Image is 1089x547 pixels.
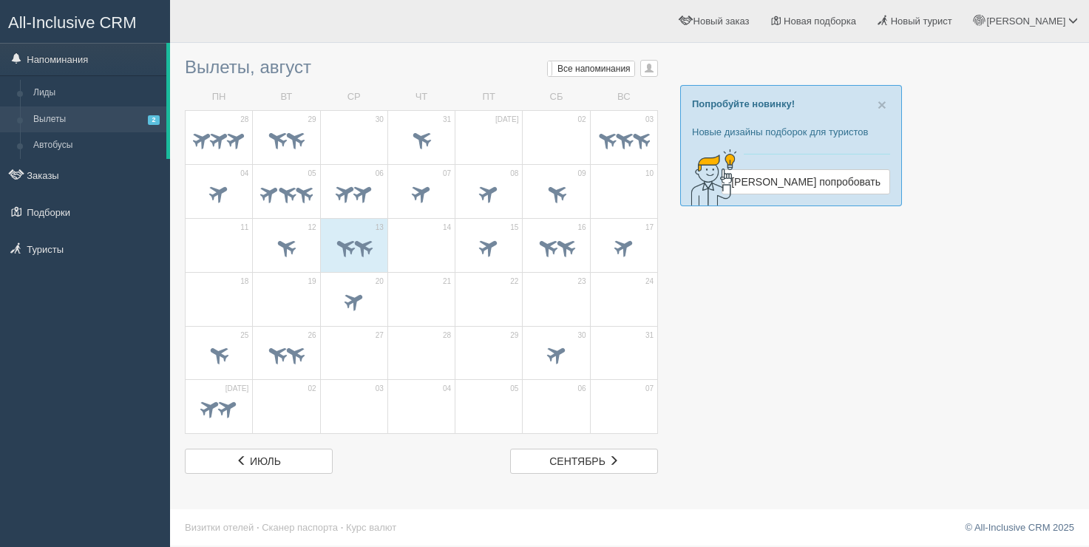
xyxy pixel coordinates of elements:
p: Попробуйте новинку! [692,97,890,111]
span: 08 [510,169,518,179]
span: 13 [376,222,384,233]
a: июль [185,449,333,474]
span: · [341,522,344,533]
span: 11 [240,222,248,233]
span: 18 [240,276,248,287]
span: 27 [376,330,384,341]
span: Новый заказ [693,16,750,27]
span: 02 [578,115,586,125]
span: 05 [308,169,316,179]
p: Новые дизайны подборок для туристов [692,125,890,139]
span: · [257,522,259,533]
td: ПТ [455,84,523,110]
span: 31 [443,115,451,125]
img: creative-idea-2907357.png [681,148,740,207]
span: 31 [645,330,654,341]
span: 03 [645,115,654,125]
span: 16 [578,222,586,233]
a: сентябрь [510,449,658,474]
a: All-Inclusive CRM [1,1,169,41]
span: 12 [308,222,316,233]
td: ВТ [253,84,320,110]
span: сентябрь [549,455,605,467]
span: 06 [376,169,384,179]
td: ЧТ [387,84,455,110]
span: 05 [510,384,518,394]
span: 21 [443,276,451,287]
span: [DATE] [495,115,518,125]
a: Сканер паспорта [262,522,338,533]
span: 14 [443,222,451,233]
span: 03 [376,384,384,394]
span: 07 [645,384,654,394]
span: 25 [240,330,248,341]
span: 2 [148,115,160,125]
span: 28 [443,330,451,341]
a: Лиды [27,80,166,106]
td: СР [320,84,387,110]
span: 15 [510,222,518,233]
a: Автобусы [27,132,166,159]
span: 29 [510,330,518,341]
a: Курс валют [346,522,396,533]
span: 28 [240,115,248,125]
span: 29 [308,115,316,125]
span: 23 [578,276,586,287]
td: ВС [590,84,657,110]
span: 24 [645,276,654,287]
span: [PERSON_NAME] [986,16,1065,27]
td: СБ [523,84,590,110]
span: All-Inclusive CRM [8,13,137,32]
a: [PERSON_NAME] попробовать [722,169,890,194]
span: 26 [308,330,316,341]
span: 17 [645,222,654,233]
span: 30 [376,115,384,125]
button: Close [878,97,886,112]
h3: Вылеты, август [185,58,658,77]
span: Все напоминания [557,64,631,74]
span: × [878,96,886,113]
span: 09 [578,169,586,179]
span: 04 [240,169,248,179]
span: 30 [578,330,586,341]
a: Вылеты2 [27,106,166,133]
span: 04 [443,384,451,394]
a: © All-Inclusive CRM 2025 [965,522,1074,533]
span: 02 [308,384,316,394]
span: Новый турист [891,16,952,27]
span: 06 [578,384,586,394]
span: 22 [510,276,518,287]
span: 10 [645,169,654,179]
td: ПН [186,84,253,110]
span: [DATE] [225,384,248,394]
span: июль [250,455,281,467]
span: 07 [443,169,451,179]
span: Новая подборка [784,16,856,27]
a: Визитки отелей [185,522,254,533]
span: 20 [376,276,384,287]
span: 19 [308,276,316,287]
